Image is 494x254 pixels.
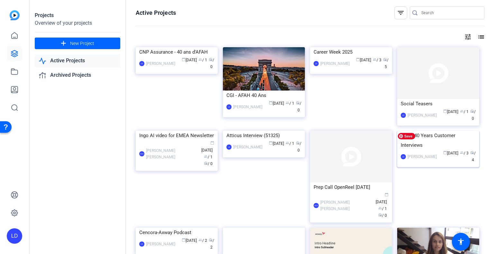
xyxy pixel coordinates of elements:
[457,238,465,246] mat-icon: accessibility
[296,101,301,112] span: / 0
[269,101,273,105] span: calendar_today
[320,199,372,212] div: [PERSON_NAME] [PERSON_NAME]
[320,60,350,67] div: [PERSON_NAME]
[139,47,214,57] div: CNP Assurance - 40 ans d'AFAH
[376,193,389,204] span: [DATE]
[470,151,474,154] span: radio
[226,145,232,150] div: LD
[146,147,198,160] div: [PERSON_NAME] [PERSON_NAME]
[383,57,387,61] span: radio
[407,112,437,118] div: [PERSON_NAME]
[356,57,360,61] span: calendar_today
[314,61,319,66] div: LD
[421,9,479,17] input: Search
[460,109,464,113] span: group
[139,131,214,140] div: Ingo AI video for EMEA Newsletter
[373,57,377,61] span: group
[286,141,294,146] span: / 1
[198,57,202,61] span: group
[286,141,289,145] span: group
[35,69,120,82] a: Archived Projects
[269,101,284,106] span: [DATE]
[314,182,389,192] div: Prep Call OpenReel [DATE]
[198,238,202,242] span: group
[443,151,458,155] span: [DATE]
[296,141,300,145] span: radio
[204,162,213,166] span: / 0
[10,10,20,20] img: blue-gradient.svg
[464,33,472,41] mat-icon: tune
[210,141,214,145] span: calendar_today
[35,38,120,49] button: New Project
[314,203,319,208] div: AGA
[296,101,300,105] span: radio
[7,228,22,244] div: LD
[397,9,405,17] mat-icon: filter_list
[470,151,476,162] span: / 4
[356,58,371,62] span: [DATE]
[139,61,144,66] div: LD
[209,238,213,242] span: radio
[385,193,389,197] span: calendar_today
[70,40,94,47] span: New Project
[209,238,214,250] span: / 2
[59,39,68,48] mat-icon: add
[378,206,382,210] span: group
[443,109,458,114] span: [DATE]
[401,113,406,118] div: LD
[296,141,301,153] span: / 0
[182,58,197,62] span: [DATE]
[401,154,406,159] div: LD
[460,109,469,114] span: / 1
[286,101,289,105] span: group
[204,161,208,165] span: radio
[139,241,144,247] div: LD
[373,58,381,62] span: / 3
[269,141,284,146] span: [DATE]
[233,144,262,150] div: [PERSON_NAME]
[398,133,415,139] span: Save
[182,57,186,61] span: calendar_today
[204,155,213,159] span: / 1
[460,151,464,154] span: group
[35,54,120,67] a: Active Projects
[198,58,207,62] span: / 1
[470,109,476,121] span: / 0
[286,101,294,106] span: / 1
[314,47,389,57] div: Career Week 2025
[139,151,144,156] div: AGA
[443,151,447,154] span: calendar_today
[443,109,447,113] span: calendar_today
[198,238,207,243] span: / 2
[477,33,484,41] mat-icon: list
[226,91,301,100] div: CGI - AFAH 40 Ans
[136,9,176,17] h1: Active Projects
[209,57,213,61] span: radio
[233,104,262,110] div: [PERSON_NAME]
[209,58,214,69] span: / 0
[470,109,474,113] span: radio
[383,58,389,69] span: / 5
[182,238,197,243] span: [DATE]
[146,241,175,247] div: [PERSON_NAME]
[226,131,301,140] div: Atticus Interview (51325)
[378,213,382,217] span: radio
[146,60,175,67] div: [PERSON_NAME]
[460,151,469,155] span: / 3
[182,238,186,242] span: calendar_today
[35,12,120,19] div: Projects
[378,213,387,218] span: / 0
[35,19,120,27] div: Overview of your projects
[407,153,437,160] div: [PERSON_NAME]
[401,131,476,150] div: AFAH 40 Years Customer Interviews
[204,154,208,158] span: group
[378,206,387,211] span: / 1
[226,104,232,109] div: LD
[269,141,273,145] span: calendar_today
[401,99,476,109] div: Social Teasers
[139,228,214,237] div: Cencora-Axway Podcast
